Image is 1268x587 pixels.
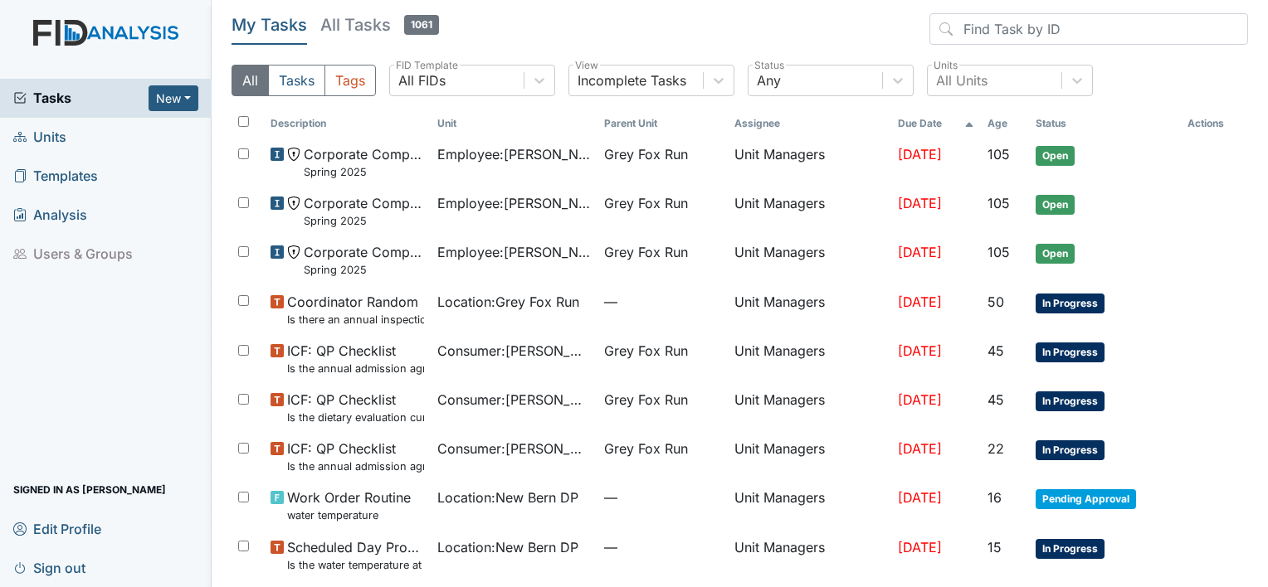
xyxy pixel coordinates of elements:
span: Work Order Routine water temperature [287,488,411,523]
span: Pending Approval [1036,489,1136,509]
span: Analysis [13,202,87,228]
span: 1061 [404,15,439,35]
span: 50 [988,293,1004,310]
span: ICF: QP Checklist Is the dietary evaluation current? (document the date in the comment section) [287,390,424,425]
td: Unit Managers [728,138,891,187]
td: Unit Managers [728,187,891,235]
div: Incomplete Tasks [578,70,686,90]
td: Unit Managers [728,432,891,481]
span: Sign out [13,555,85,580]
span: Consumer : [PERSON_NAME] [437,390,591,410]
td: Unit Managers [728,235,891,284]
span: — [604,537,721,557]
small: water temperature [287,507,411,523]
h5: My Tasks [232,13,307,36]
td: Unit Managers [728,285,891,334]
span: Edit Profile [13,516,101,541]
button: New [149,85,198,111]
div: All Units [936,70,988,90]
span: Grey Fox Run [604,193,688,213]
span: Coordinator Random Is there an annual inspection of the Security and Fire alarm system on file? [287,292,424,327]
button: All [232,65,269,96]
span: Grey Fox Run [604,242,688,262]
div: Type filter [232,65,376,96]
small: Spring 2025 [304,164,424,180]
small: Is there an annual inspection of the Security and Fire alarm system on file? [287,312,424,327]
span: [DATE] [898,391,942,408]
span: Consumer : [PERSON_NAME] [437,439,591,458]
span: — [604,292,721,312]
span: ICF: QP Checklist Is the annual admission agreement current? (document the date in the comment se... [287,439,424,474]
td: Unit Managers [728,334,891,383]
span: Grey Fox Run [604,341,688,361]
span: [DATE] [898,440,942,457]
span: 105 [988,146,1010,163]
span: 45 [988,391,1004,408]
th: Toggle SortBy [264,109,431,138]
td: Unit Managers [728,383,891,432]
span: — [604,488,721,507]
span: Location : New Bern DP [437,537,578,557]
th: Toggle SortBy [891,109,982,138]
th: Toggle SortBy [981,109,1029,138]
span: Signed in as [PERSON_NAME] [13,477,166,502]
span: Open [1036,244,1075,264]
h5: All Tasks [320,13,439,36]
span: ICF: QP Checklist Is the annual admission agreement current? (document the date in the comment se... [287,341,424,376]
td: Unit Managers [728,531,891,580]
span: 105 [988,244,1010,260]
span: 15 [988,539,1002,555]
span: In Progress [1036,293,1105,313]
span: Scheduled Day Program Inspection Is the water temperature at the kitchen sink between 100 to 110 ... [287,537,424,573]
span: Employee : [PERSON_NAME] [437,144,591,164]
span: Open [1036,195,1075,215]
span: Grey Fox Run [604,439,688,458]
th: Actions [1181,109,1248,138]
span: Employee : [PERSON_NAME][GEOGRAPHIC_DATA] [437,242,591,262]
div: All FIDs [398,70,446,90]
span: In Progress [1036,440,1105,460]
button: Tasks [268,65,325,96]
input: Find Task by ID [929,13,1248,45]
span: In Progress [1036,391,1105,411]
span: Location : New Bern DP [437,488,578,507]
small: Is the water temperature at the kitchen sink between 100 to 110 degrees? [287,557,424,573]
th: Toggle SortBy [1029,109,1182,138]
span: Corporate Compliance Spring 2025 [304,242,424,278]
th: Toggle SortBy [431,109,597,138]
span: Templates [13,163,98,189]
span: Corporate Compliance Spring 2025 [304,144,424,180]
span: [DATE] [898,489,942,506]
span: Corporate Compliance Spring 2025 [304,193,424,229]
span: 45 [988,342,1004,359]
span: Grey Fox Run [604,144,688,164]
small: Spring 2025 [304,262,424,278]
small: Spring 2025 [304,213,424,229]
span: Consumer : [PERSON_NAME] [437,341,591,361]
div: Any [757,70,781,90]
small: Is the dietary evaluation current? (document the date in the comment section) [287,410,424,425]
th: Toggle SortBy [597,109,728,138]
button: Tags [324,65,376,96]
span: Open [1036,146,1075,166]
span: 16 [988,489,1002,506]
small: Is the annual admission agreement current? (document the date in the comment section) [287,458,424,474]
span: In Progress [1036,342,1105,362]
td: Unit Managers [728,481,891,530]
span: Employee : [PERSON_NAME] [437,193,591,213]
span: [DATE] [898,539,942,555]
span: [DATE] [898,195,942,211]
th: Assignee [728,109,891,138]
span: 105 [988,195,1010,211]
span: 22 [988,440,1004,457]
span: [DATE] [898,293,942,310]
input: Toggle All Rows Selected [238,116,249,127]
span: Grey Fox Run [604,390,688,410]
a: Tasks [13,88,149,108]
span: Units [13,124,66,150]
span: Location : Grey Fox Run [437,292,579,312]
small: Is the annual admission agreement current? (document the date in the comment section) [287,361,424,376]
span: [DATE] [898,244,942,260]
span: [DATE] [898,342,942,359]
